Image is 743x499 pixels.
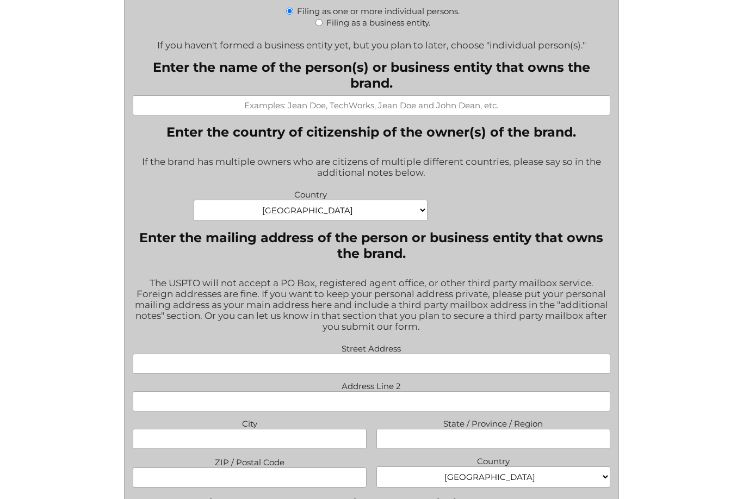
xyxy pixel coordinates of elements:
label: Address Line 2 [133,378,610,391]
label: Enter the name of the person(s) or business entity that owns the brand. [133,59,610,91]
label: Filing as one or more individual persons. [297,6,460,16]
label: ZIP / Postal Code [133,454,367,467]
legend: Enter the country of citizenship of the owner(s) of the brand. [166,124,576,140]
input: Examples: Jean Doe, TechWorks, Jean Doe and John Dean, etc. [133,95,610,115]
div: If you haven't formed a business entity yet, but you plan to later, choose "individual person(s)." [133,33,610,51]
label: State / Province / Region [376,416,610,429]
div: The USPTO will not accept a PO Box, registered agent office, or other third party mailbox service... [133,270,610,341]
label: Country [376,453,610,466]
label: City [133,416,367,429]
label: Country [194,187,428,200]
label: Street Address [133,341,610,354]
div: If the brand has multiple owners who are citizens of multiple different countries, please say so ... [133,149,610,187]
label: Filing as a business entity. [326,17,430,28]
legend: Enter the mailing address of the person or business entity that owns the brand. [133,230,610,261]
